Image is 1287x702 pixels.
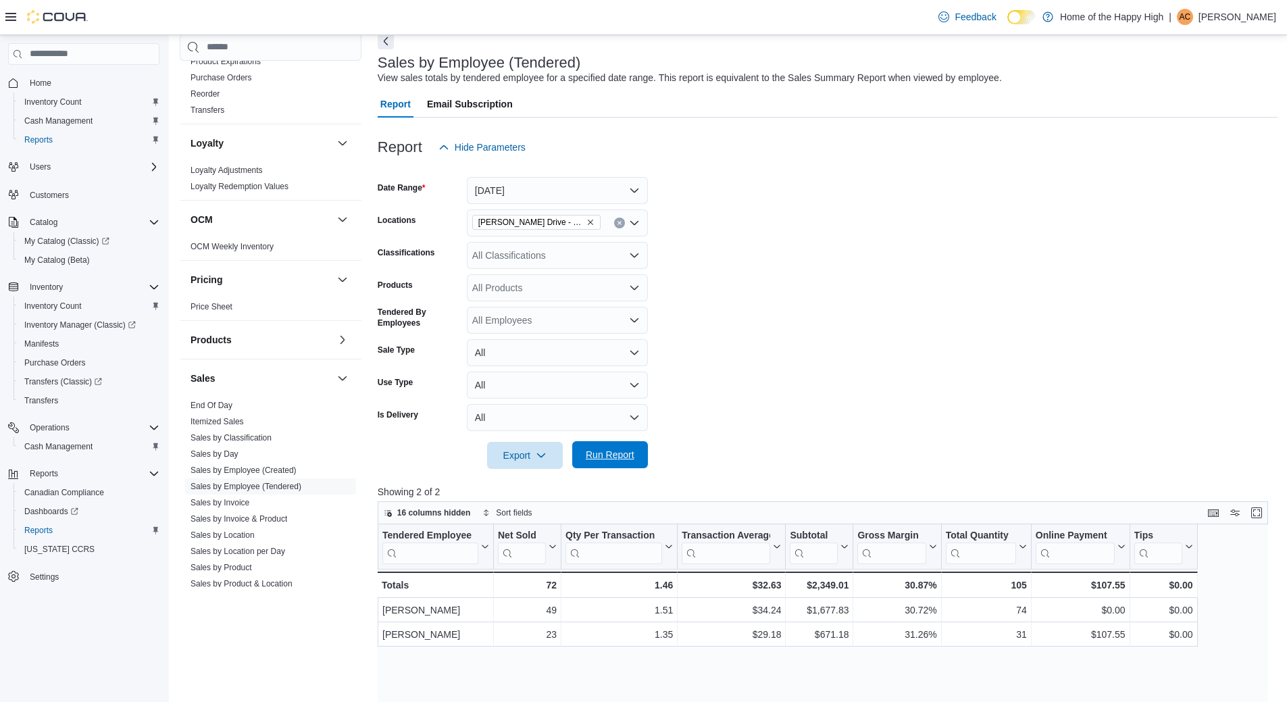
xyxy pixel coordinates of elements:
[1180,9,1191,25] span: AC
[614,218,625,228] button: Clear input
[24,466,159,482] span: Reports
[3,567,165,586] button: Settings
[191,302,232,311] a: Price Sheet
[191,57,261,66] a: Product Expirations
[629,282,640,293] button: Open list of options
[191,213,332,226] button: OCM
[14,111,165,130] button: Cash Management
[191,449,238,459] span: Sales by Day
[1134,626,1192,643] div: $0.00
[24,441,93,452] span: Cash Management
[19,132,58,148] a: Reports
[191,72,252,83] span: Purchase Orders
[1007,10,1036,24] input: Dark Mode
[682,626,781,643] div: $29.18
[3,157,165,176] button: Users
[1134,530,1182,543] div: Tips
[498,530,546,543] div: Net Sold
[191,166,263,175] a: Loyalty Adjustments
[191,181,288,192] span: Loyalty Redemption Values
[1036,530,1115,564] div: Online Payment
[191,273,222,286] h3: Pricing
[378,247,435,258] label: Classifications
[19,233,115,249] a: My Catalog (Classic)
[24,236,109,247] span: My Catalog (Classic)
[191,89,220,99] a: Reorder
[378,345,415,355] label: Sale Type
[19,522,58,538] a: Reports
[30,572,59,582] span: Settings
[334,211,351,228] button: OCM
[24,320,136,330] span: Inventory Manager (Classic)
[24,506,78,517] span: Dashboards
[191,182,288,191] a: Loyalty Redemption Values
[378,33,394,49] button: Next
[14,316,165,334] a: Inventory Manager (Classic)
[3,184,165,204] button: Customers
[14,372,165,391] a: Transfers (Classic)
[572,441,648,468] button: Run Report
[945,577,1026,593] div: 105
[1036,602,1126,618] div: $0.00
[14,540,165,559] button: [US_STATE] CCRS
[191,213,213,226] h3: OCM
[24,159,56,175] button: Users
[565,530,662,543] div: Qty Per Transaction
[191,56,261,67] span: Product Expirations
[14,130,165,149] button: Reports
[24,420,75,436] button: Operations
[191,333,232,347] h3: Products
[24,339,59,349] span: Manifests
[382,530,478,543] div: Tendered Employee
[24,301,82,311] span: Inventory Count
[24,214,159,230] span: Catalog
[378,139,422,155] h3: Report
[586,448,634,461] span: Run Report
[19,336,159,352] span: Manifests
[19,132,159,148] span: Reports
[790,530,838,564] div: Subtotal
[682,602,781,618] div: $34.24
[1036,530,1115,543] div: Online Payment
[857,530,936,564] button: Gross Margin
[487,442,563,469] button: Export
[191,547,285,556] a: Sales by Location per Day
[30,190,69,201] span: Customers
[378,55,581,71] h3: Sales by Employee (Tendered)
[19,374,107,390] a: Transfers (Classic)
[24,568,159,585] span: Settings
[378,71,1002,85] div: View sales totals by tendered employee for a specified date range. This report is equivalent to t...
[191,578,293,589] span: Sales by Product & Location
[19,113,98,129] a: Cash Management
[24,116,93,126] span: Cash Management
[498,577,557,593] div: 72
[19,484,159,501] span: Canadian Compliance
[14,251,165,270] button: My Catalog (Beta)
[19,393,64,409] a: Transfers
[191,514,287,524] a: Sales by Invoice & Product
[467,339,648,366] button: All
[191,546,285,557] span: Sales by Location per Day
[24,420,159,436] span: Operations
[1134,530,1192,564] button: Tips
[382,530,489,564] button: Tendered Employee
[1134,577,1192,593] div: $0.00
[30,78,51,89] span: Home
[191,333,332,347] button: Products
[191,498,249,507] a: Sales by Invoice
[191,165,263,176] span: Loyalty Adjustments
[682,530,781,564] button: Transaction Average
[19,252,159,268] span: My Catalog (Beta)
[334,332,351,348] button: Products
[19,252,95,268] a: My Catalog (Beta)
[790,577,849,593] div: $2,349.01
[19,393,159,409] span: Transfers
[19,541,100,557] a: [US_STATE] CCRS
[24,376,102,387] span: Transfers (Classic)
[334,135,351,151] button: Loyalty
[498,626,557,643] div: 23
[191,433,272,443] a: Sales by Classification
[1169,9,1171,25] p: |
[24,134,53,145] span: Reports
